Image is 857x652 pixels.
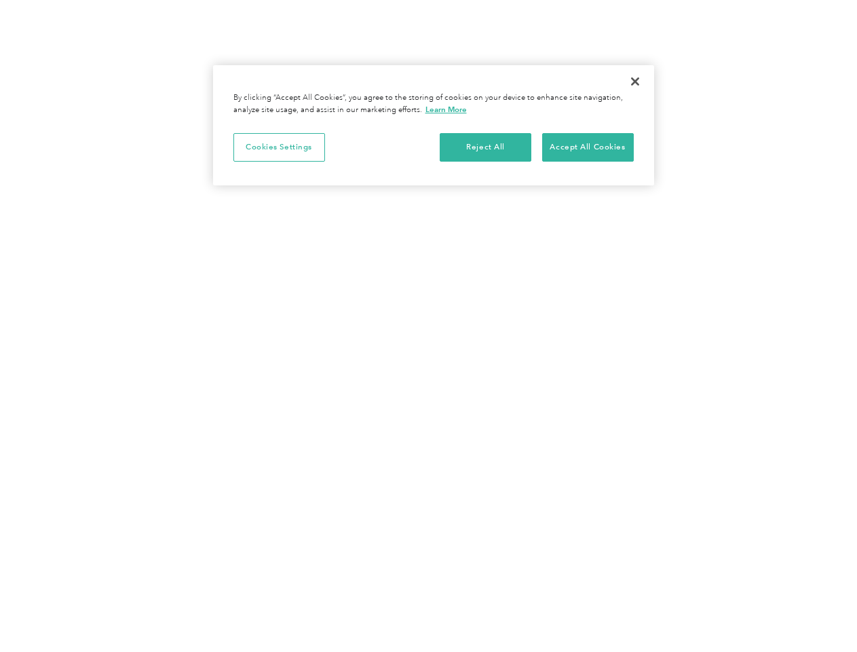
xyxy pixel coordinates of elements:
button: Accept All Cookies [542,133,634,162]
button: Reject All [440,133,531,162]
div: Privacy [213,65,654,185]
button: Cookies Settings [233,133,325,162]
div: Cookie banner [213,65,654,185]
button: Close [620,67,650,96]
a: More information about your privacy, opens in a new tab [425,105,467,114]
div: By clicking “Accept All Cookies”, you agree to the storing of cookies on your device to enhance s... [233,92,634,116]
